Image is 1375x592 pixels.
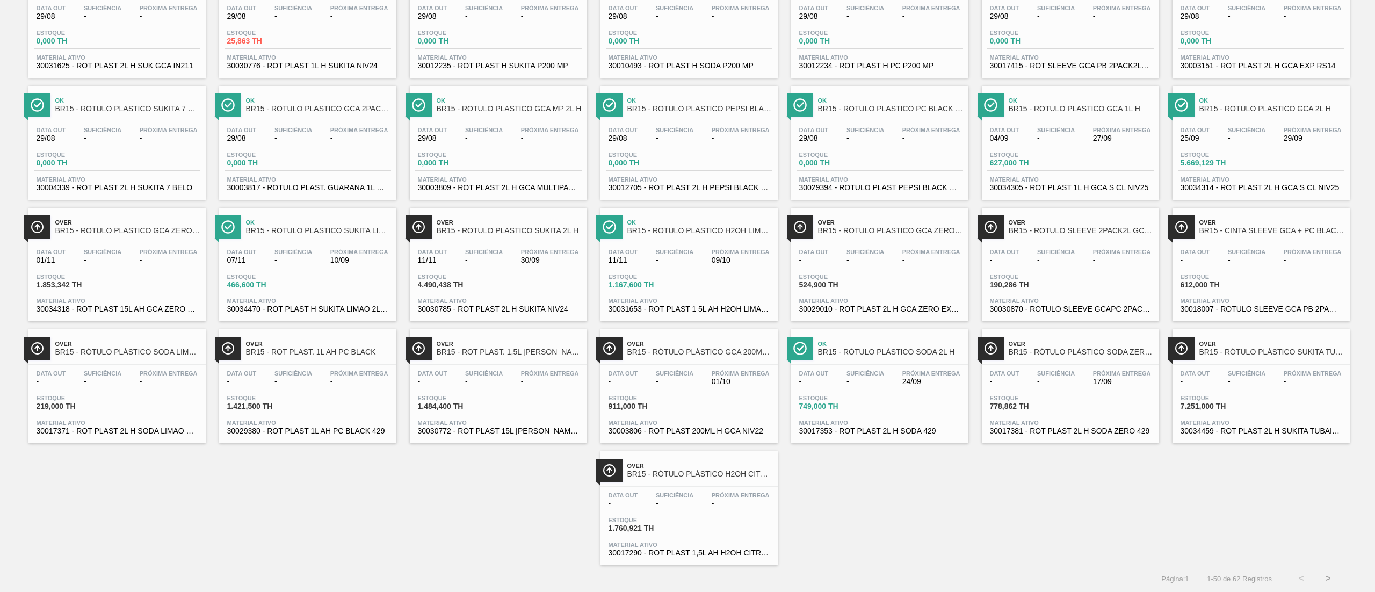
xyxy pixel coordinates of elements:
span: Data out [609,5,638,11]
span: Próxima Entrega [1093,249,1151,255]
span: Data out [37,249,66,255]
span: Estoque [799,30,874,36]
span: Material ativo [37,298,198,304]
span: Material ativo [609,176,770,183]
span: Próxima Entrega [712,5,770,11]
span: 11/11 [418,256,447,264]
span: Material ativo [418,298,579,304]
span: 30003817 - ROTULO PLAST. GUARANA 1L H 2PACK1L NIV22 [227,184,388,192]
span: Próxima Entrega [712,127,770,133]
a: ÍconeOverBR15 - RÓTULO PLÁSTICO GCA 200ML HData out-Suficiência-Próxima Entrega01/10Estoque911,00... [592,321,783,443]
span: Over [246,341,391,347]
span: - [140,134,198,142]
span: Data out [227,249,257,255]
img: Ícone [31,220,44,234]
span: - [1037,256,1075,264]
span: Data out [990,249,1019,255]
span: - [1228,12,1265,20]
img: Ícone [31,342,44,355]
span: 30029010 - ROT PLAST 2L H GCA ZERO EXP ESP NIV23 [799,305,960,313]
span: Próxima Entrega [902,127,960,133]
a: ÍconeOkBR15 - RÓTULO PLÁSTICO PC BLACK 2PACK1L AHData out29/08Suficiência-Próxima Entrega-Estoque... [783,78,974,200]
span: - [902,256,960,264]
span: Ok [627,219,772,226]
span: 30017415 - ROT SLEEVE GCA PB 2PACK2L NIV22 [990,62,1151,70]
span: 30031625 - ROT PLAST 2L H SUK GCA IN211 [37,62,198,70]
span: 612,000 TH [1181,281,1256,289]
span: - [1228,256,1265,264]
span: - [1093,12,1151,20]
span: BR15 - RÓTULO PLÁSTICO GCA 2PACK1L H [246,105,391,113]
span: Material ativo [37,54,198,61]
span: 0,000 TH [609,159,684,167]
span: BR15 - RÓTULO PLÁSTICO GCA 1L H [1009,105,1154,113]
a: ÍconeOverBR15 - CINTA SLEEVE GCA + PC BLACK 2PACK1LData out-Suficiência-Próxima Entrega-Estoque61... [1164,200,1355,322]
img: Ícone [793,342,807,355]
span: 30034305 - ROT PLAST 1L H GCA S CL NIV25 [990,184,1151,192]
span: - [521,12,579,20]
span: Próxima Entrega [1093,127,1151,133]
a: ÍconeOkBR15 - RÓTULO PLÁSTICO H2OH LIMÃO 1,5L AHData out11/11Suficiência-Próxima Entrega09/10Esto... [592,200,783,322]
span: Over [1199,341,1344,347]
span: - [846,256,884,264]
span: Suficiência [1228,249,1265,255]
span: Ok [818,341,963,347]
span: Próxima Entrega [521,5,579,11]
span: Próxima Entrega [712,249,770,255]
span: BR15 - ROT PLAST. 1L AH PC BLACK [246,348,391,356]
span: Suficiência [1228,127,1265,133]
span: - [1228,134,1265,142]
span: Estoque [227,151,302,158]
span: Data out [418,127,447,133]
span: BR15 - RÓTULO PLÁSTICO GCA ZERO 1,5L AH [55,227,200,235]
span: Estoque [37,273,112,280]
span: Estoque [609,273,684,280]
img: Ícone [984,220,997,234]
span: Estoque [1181,30,1256,36]
span: Suficiência [846,127,884,133]
span: Estoque [609,151,684,158]
span: Próxima Entrega [140,127,198,133]
span: Over [1009,219,1154,226]
span: BR15 - ROT PLAST. 1,5L AH SUKITA [437,348,582,356]
span: Data out [799,249,829,255]
span: - [274,134,312,142]
span: Material ativo [418,54,579,61]
span: Ok [55,97,200,104]
span: Estoque [37,151,112,158]
span: 29/08 [990,12,1019,20]
span: BR15 - RÓTULO PLÁSTICO SUKITA 7 BELO 2L H [55,105,200,113]
span: BR15 - RÓTULO PLÁSTICO GCA MP 2L H [437,105,582,113]
a: ÍconeOverBR15 - RÓTULO PLÁSTICO GCA ZERO 1,5L AHData out01/11Suficiência-Próxima Entrega-Estoque1... [20,200,211,322]
a: ÍconeOkBR15 - RÓTULO PLÁSTICO SUKITA 7 BELO 2L HData out29/08Suficiência-Próxima Entrega-Estoque0... [20,78,211,200]
span: Estoque [990,151,1065,158]
span: Data out [1181,5,1210,11]
span: 627,000 TH [990,159,1065,167]
img: Ícone [221,98,235,112]
img: Ícone [984,342,997,355]
span: Suficiência [84,5,121,11]
span: Suficiência [1037,127,1075,133]
span: Over [55,341,200,347]
span: Material ativo [227,54,388,61]
img: Ícone [984,98,997,112]
span: 29/08 [418,134,447,142]
span: 30030785 - ROT PLAST 2L H SUKITA NIV24 [418,305,579,313]
span: BR15 - RÓTULO PLÁSTICO SODA LIMÃO MP 2L H [55,348,200,356]
span: 0,000 TH [418,159,493,167]
span: Próxima Entrega [521,127,579,133]
span: 30034470 - ROT PLAST H SUKITA LIMAO 2L NIV25 [227,305,388,313]
span: Ok [818,97,963,104]
span: Suficiência [846,5,884,11]
span: 30029394 - ROTULO PLAST PEPSI BLACK 1L AH 2PACK1L [799,184,960,192]
span: BR15 - ROTULO PLÁSTICO SUKITA LIMÃO 2L H [246,227,391,235]
span: 01/11 [37,256,66,264]
span: Próxima Entrega [330,249,388,255]
span: Ok [246,219,391,226]
span: Material ativo [609,54,770,61]
span: 0,000 TH [1181,37,1256,45]
a: ÍconeOkBR15 - RÓTULO PLÁSTICO GCA 2PACK1L HData out29/08Suficiência-Próxima Entrega-Estoque0,000 ... [211,78,402,200]
span: 11/11 [609,256,638,264]
span: 0,000 TH [418,37,493,45]
span: - [902,134,960,142]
